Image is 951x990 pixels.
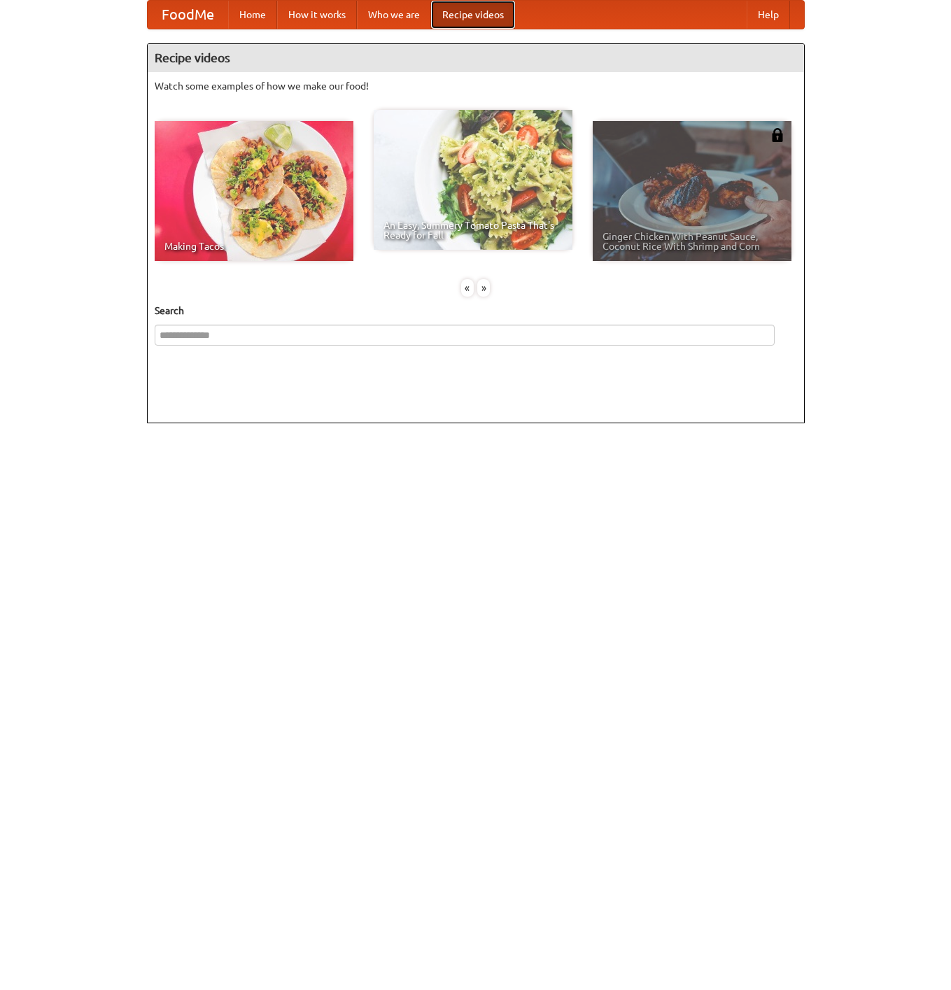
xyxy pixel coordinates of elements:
img: 483408.png [770,128,784,142]
a: FoodMe [148,1,228,29]
span: An Easy, Summery Tomato Pasta That's Ready for Fall [383,220,563,240]
a: How it works [277,1,357,29]
h4: Recipe videos [148,44,804,72]
span: Making Tacos [164,241,344,251]
div: » [477,279,490,297]
a: Home [228,1,277,29]
a: Who we are [357,1,431,29]
a: Help [747,1,790,29]
a: Recipe videos [431,1,515,29]
a: Making Tacos [155,121,353,261]
a: An Easy, Summery Tomato Pasta That's Ready for Fall [374,110,572,250]
p: Watch some examples of how we make our food! [155,79,797,93]
h5: Search [155,304,797,318]
div: « [461,279,474,297]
